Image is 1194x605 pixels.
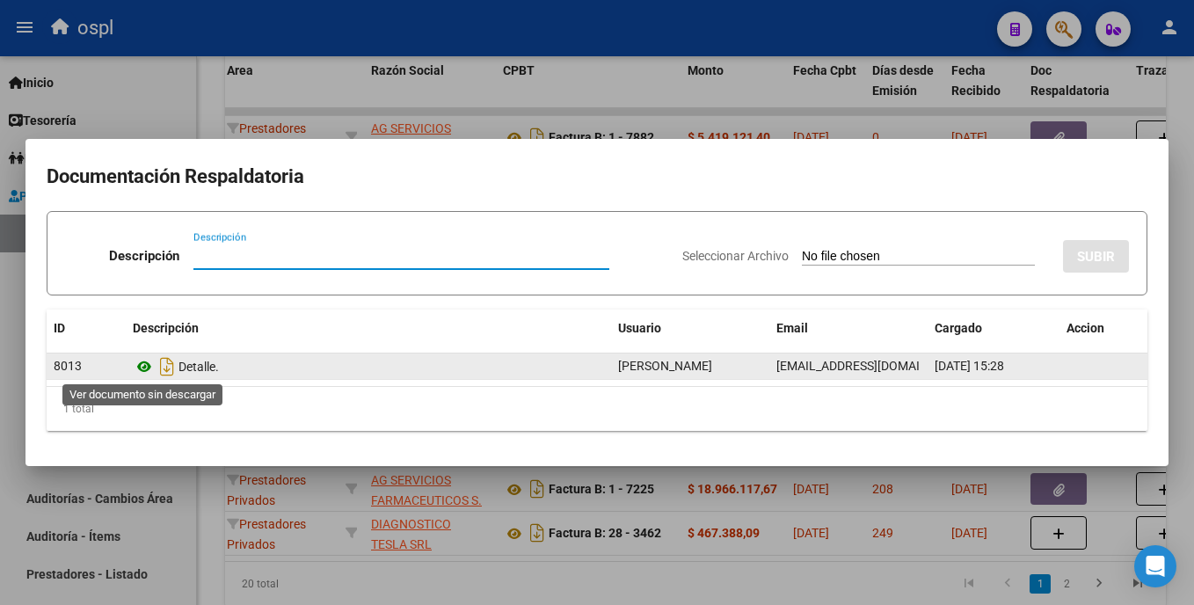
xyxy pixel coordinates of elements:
span: SUBIR [1077,249,1115,265]
span: [PERSON_NAME] [618,359,712,373]
datatable-header-cell: Usuario [611,310,769,347]
datatable-header-cell: Descripción [126,310,611,347]
span: [DATE] 15:28 [935,359,1004,373]
h2: Documentación Respaldatoria [47,160,1147,193]
datatable-header-cell: Accion [1059,310,1147,347]
div: Open Intercom Messenger [1134,545,1176,587]
span: 8013 [54,359,82,373]
datatable-header-cell: Cargado [928,310,1059,347]
p: Descripción [109,246,179,266]
span: ID [54,321,65,335]
datatable-header-cell: Email [769,310,928,347]
span: Cargado [935,321,982,335]
span: Accion [1067,321,1104,335]
i: Descargar documento [156,353,178,381]
span: Seleccionar Archivo [682,249,789,263]
div: 1 total [47,387,1147,431]
button: SUBIR [1063,240,1129,273]
span: Descripción [133,321,199,335]
span: Email [776,321,808,335]
div: Detalle. [133,353,604,381]
datatable-header-cell: ID [47,310,126,347]
span: Usuario [618,321,661,335]
span: [EMAIL_ADDRESS][DOMAIN_NAME] [776,359,972,373]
